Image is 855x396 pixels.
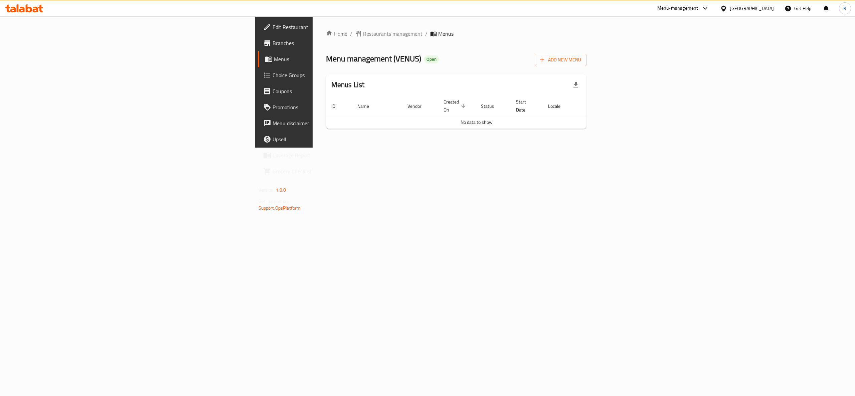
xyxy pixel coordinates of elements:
[276,186,286,194] span: 1.0.0
[258,19,398,35] a: Edit Restaurant
[357,102,378,110] span: Name
[258,147,398,163] a: Coverage Report
[259,186,275,194] span: Version:
[657,4,698,12] div: Menu-management
[258,83,398,99] a: Coupons
[273,151,393,159] span: Coverage Report
[568,77,584,93] div: Export file
[843,5,846,12] span: R
[258,163,398,179] a: Grocery Checklist
[331,102,344,110] span: ID
[326,51,421,66] span: Menu management ( VENUS )
[444,98,468,114] span: Created On
[548,102,569,110] span: Locale
[438,30,454,38] span: Menus
[481,102,503,110] span: Status
[259,197,289,206] span: Get support on:
[273,103,393,111] span: Promotions
[259,204,301,212] a: Support.OpsPlatform
[326,30,587,38] nav: breadcrumb
[258,67,398,83] a: Choice Groups
[424,56,439,62] span: Open
[407,102,430,110] span: Vendor
[273,87,393,95] span: Coupons
[535,54,586,66] button: Add New Menu
[258,115,398,131] a: Menu disclaimer
[258,51,398,67] a: Menus
[326,96,627,129] table: enhanced table
[331,80,365,90] h2: Menus List
[273,135,393,143] span: Upsell
[425,30,427,38] li: /
[540,56,581,64] span: Add New Menu
[730,5,774,12] div: [GEOGRAPHIC_DATA]
[577,96,627,116] th: Actions
[258,131,398,147] a: Upsell
[273,39,393,47] span: Branches
[258,35,398,51] a: Branches
[273,167,393,175] span: Grocery Checklist
[424,55,439,63] div: Open
[273,71,393,79] span: Choice Groups
[273,23,393,31] span: Edit Restaurant
[461,118,493,127] span: No data to show
[258,99,398,115] a: Promotions
[516,98,535,114] span: Start Date
[274,55,393,63] span: Menus
[273,119,393,127] span: Menu disclaimer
